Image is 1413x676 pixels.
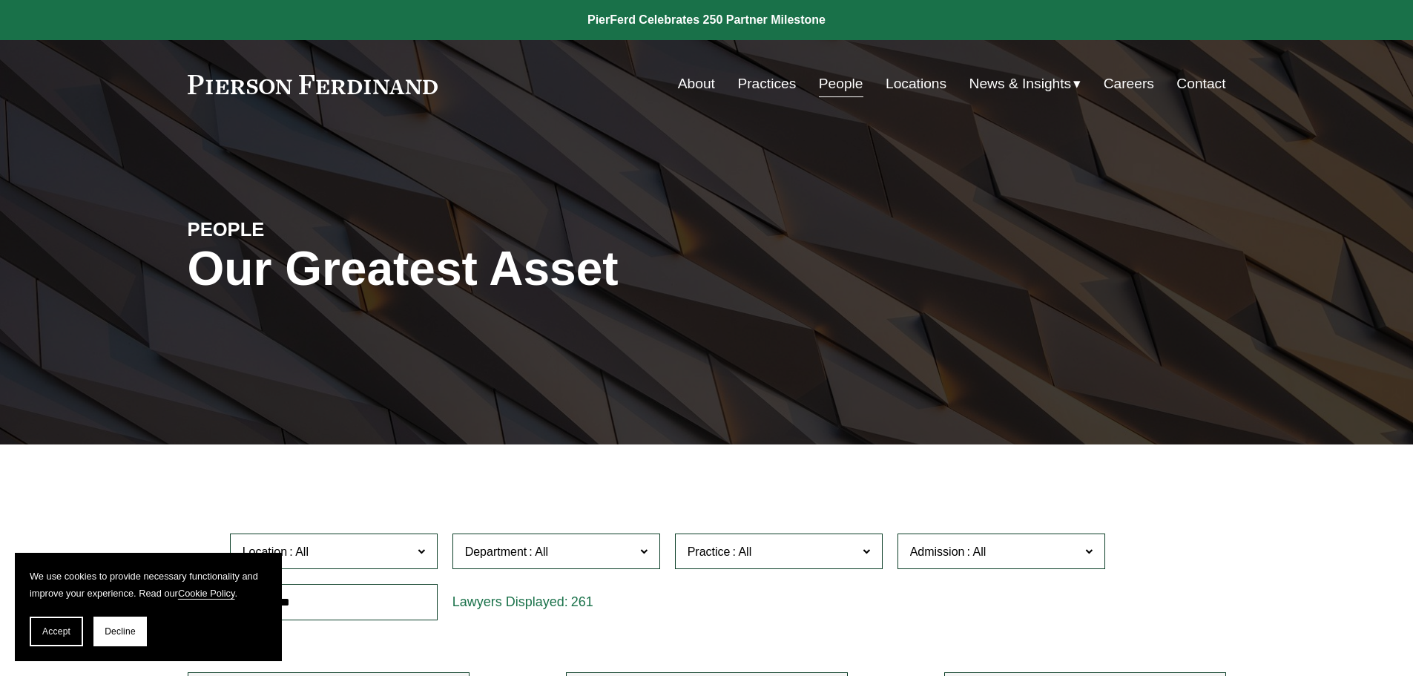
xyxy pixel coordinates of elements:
[105,626,136,637] span: Decline
[188,217,447,241] h4: PEOPLE
[969,71,1072,97] span: News & Insights
[910,545,965,558] span: Admission
[969,70,1081,98] a: folder dropdown
[93,617,147,646] button: Decline
[178,588,235,599] a: Cookie Policy
[465,545,527,558] span: Department
[42,626,70,637] span: Accept
[571,594,593,609] span: 261
[688,545,731,558] span: Practice
[819,70,863,98] a: People
[886,70,946,98] a: Locations
[678,70,715,98] a: About
[1176,70,1225,98] a: Contact
[188,242,880,296] h1: Our Greatest Asset
[243,545,288,558] span: Location
[1104,70,1154,98] a: Careers
[737,70,796,98] a: Practices
[30,617,83,646] button: Accept
[30,568,267,602] p: We use cookies to provide necessary functionality and improve your experience. Read our .
[15,553,282,661] section: Cookie banner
